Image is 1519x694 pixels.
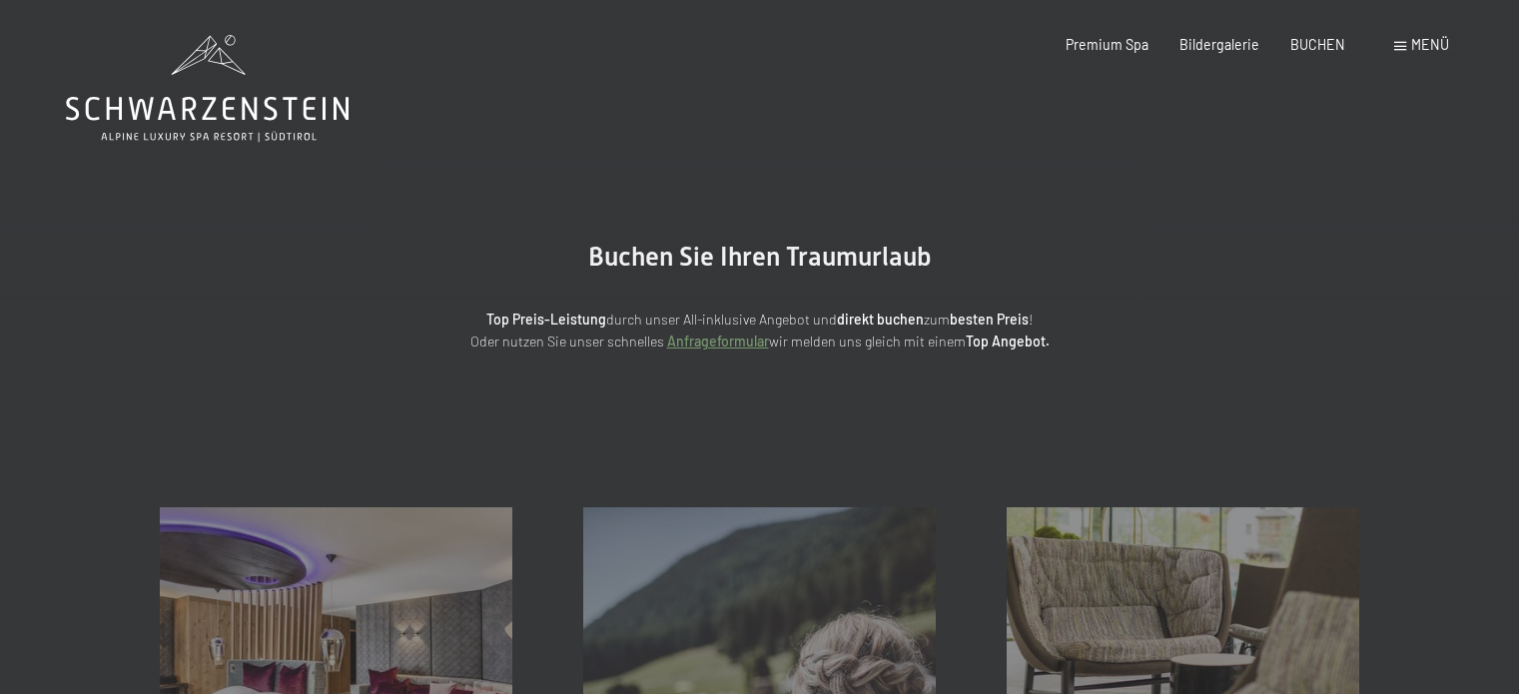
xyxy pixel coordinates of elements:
strong: Top Angebot. [966,333,1050,349]
a: Bildergalerie [1179,36,1259,53]
a: Anfrageformular [667,333,769,349]
a: BUCHEN [1290,36,1345,53]
p: durch unser All-inklusive Angebot und zum ! Oder nutzen Sie unser schnelles wir melden uns gleich... [321,309,1199,353]
span: Buchen Sie Ihren Traumurlaub [588,242,932,272]
a: Premium Spa [1066,36,1148,53]
strong: besten Preis [950,311,1029,328]
strong: direkt buchen [837,311,924,328]
strong: Top Preis-Leistung [486,311,606,328]
span: Menü [1411,36,1449,53]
